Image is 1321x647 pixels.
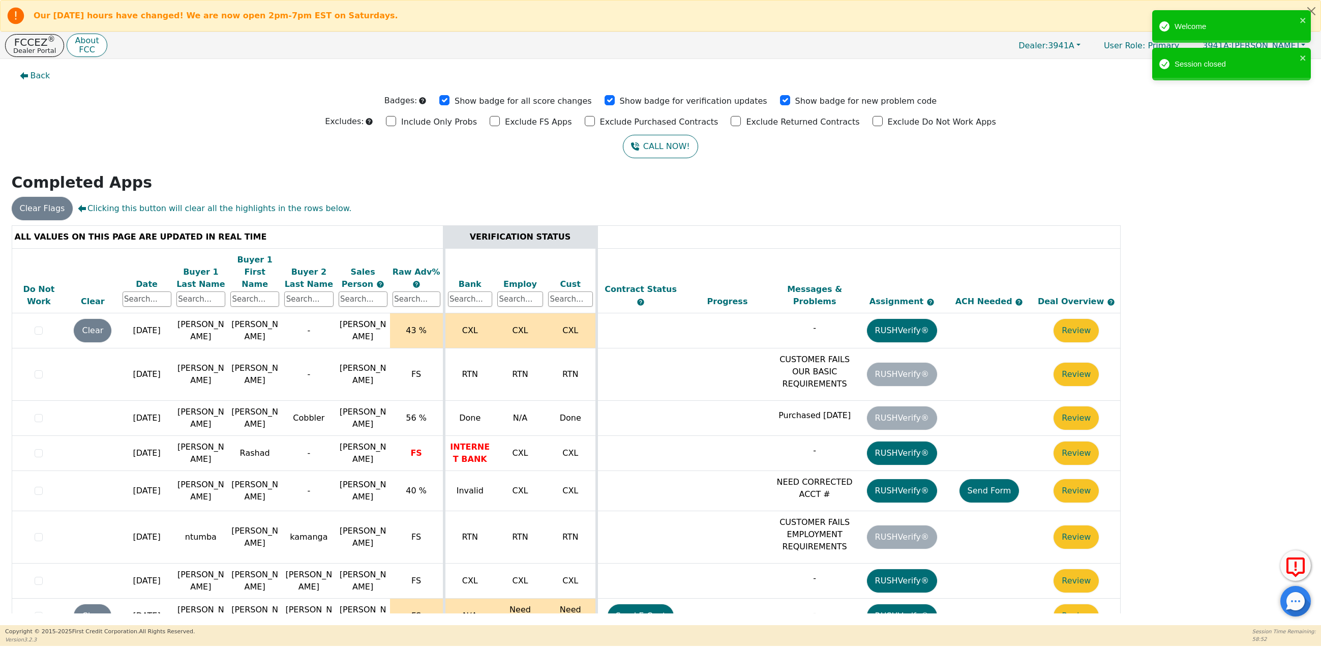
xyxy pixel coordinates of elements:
[505,116,572,128] p: Exclude FS Apps
[282,511,336,564] td: kamanga
[176,266,225,290] div: Buyer 1 Last Name
[773,354,856,390] p: CUSTOMER FAILS OUR BASIC REQUIREMENTS
[495,471,546,511] td: CXL
[68,296,117,308] div: Clear
[623,135,698,158] a: CALL NOW!
[444,511,495,564] td: RTN
[282,401,336,436] td: Cobbler
[174,599,228,634] td: [PERSON_NAME]
[174,564,228,599] td: [PERSON_NAME]
[1054,406,1099,430] button: Review
[48,35,55,44] sup: ®
[1018,41,1074,50] span: 3941A
[67,34,107,57] a: AboutFCC
[228,401,282,436] td: [PERSON_NAME]
[546,401,596,436] td: Done
[1252,635,1316,643] p: 58:52
[282,348,336,401] td: -
[1175,58,1297,70] div: Session closed
[15,283,64,308] div: Do Not Work
[5,34,64,57] button: FCCEZ®Dealer Portal
[282,313,336,348] td: -
[495,511,546,564] td: RTN
[228,564,282,599] td: [PERSON_NAME]
[773,572,856,584] p: -
[869,297,926,306] span: Assignment
[12,64,58,87] button: Back
[608,604,674,628] button: Send E-Cont
[1252,628,1316,635] p: Session Time Remaining:
[495,348,546,401] td: RTN
[1054,569,1099,593] button: Review
[773,283,856,308] div: Messages & Problems
[411,576,421,585] span: FS
[546,471,596,511] td: CXL
[174,348,228,401] td: [PERSON_NAME]
[15,231,440,243] div: ALL VALUES ON THIS PAGE ARE UPDATED IN REAL TIME
[867,319,937,342] button: RUSHVerify®
[401,116,477,128] p: Include Only Probs
[1054,479,1099,503] button: Review
[411,611,421,621] span: FS
[444,348,495,401] td: RTN
[282,436,336,471] td: -
[1054,319,1099,342] button: Review
[1054,363,1099,386] button: Review
[120,348,174,401] td: [DATE]
[5,636,195,643] p: Version 3.2.3
[795,95,937,107] p: Show badge for new problem code
[1300,14,1307,26] button: close
[13,37,56,47] p: FCCEZ
[1302,1,1320,21] button: Close alert
[746,116,859,128] p: Exclude Returned Contracts
[444,471,495,511] td: Invalid
[1008,38,1091,53] button: Dealer:3941A
[34,11,398,20] b: Our [DATE] hours have changed! We are now open 2pm-7pm EST on Saturdays.
[325,115,364,128] p: Excludes:
[174,471,228,511] td: [PERSON_NAME]
[284,266,333,290] div: Buyer 2 Last Name
[228,313,282,348] td: [PERSON_NAME]
[444,599,495,634] td: N/A
[230,254,279,290] div: Buyer 1 First Name
[406,486,427,495] span: 40 %
[548,278,593,290] div: Cust
[228,436,282,471] td: Rashad
[410,448,422,458] span: FS
[12,173,153,191] strong: Completed Apps
[686,296,769,308] div: Progress
[393,267,440,277] span: Raw Adv%
[773,476,856,501] p: NEED CORRECTED ACCT #
[1054,525,1099,549] button: Review
[123,291,171,307] input: Search...
[448,291,493,307] input: Search...
[1038,297,1115,306] span: Deal Overview
[174,313,228,348] td: [PERSON_NAME]
[340,526,386,548] span: [PERSON_NAME]
[384,95,417,107] p: Badges:
[411,532,421,542] span: FS
[340,570,386,592] span: [PERSON_NAME]
[228,471,282,511] td: [PERSON_NAME]
[448,231,593,243] div: VERIFICATION STATUS
[74,604,111,628] button: Clear
[120,599,174,634] td: [DATE]
[340,319,386,341] span: [PERSON_NAME]
[339,291,387,307] input: Search...
[282,471,336,511] td: -
[444,401,495,436] td: Done
[75,46,99,54] p: FCC
[393,291,440,307] input: Search...
[340,407,386,429] span: [PERSON_NAME]
[495,401,546,436] td: N/A
[773,409,856,422] p: Purchased [DATE]
[620,95,767,107] p: Show badge for verification updates
[1094,36,1189,55] p: Primary
[342,267,376,289] span: Sales Person
[1280,550,1311,581] button: Report Error to FCC
[773,516,856,553] p: CUSTOMER FAILS EMPLOYMENT REQUIREMENTS
[282,564,336,599] td: [PERSON_NAME]
[495,564,546,599] td: CXL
